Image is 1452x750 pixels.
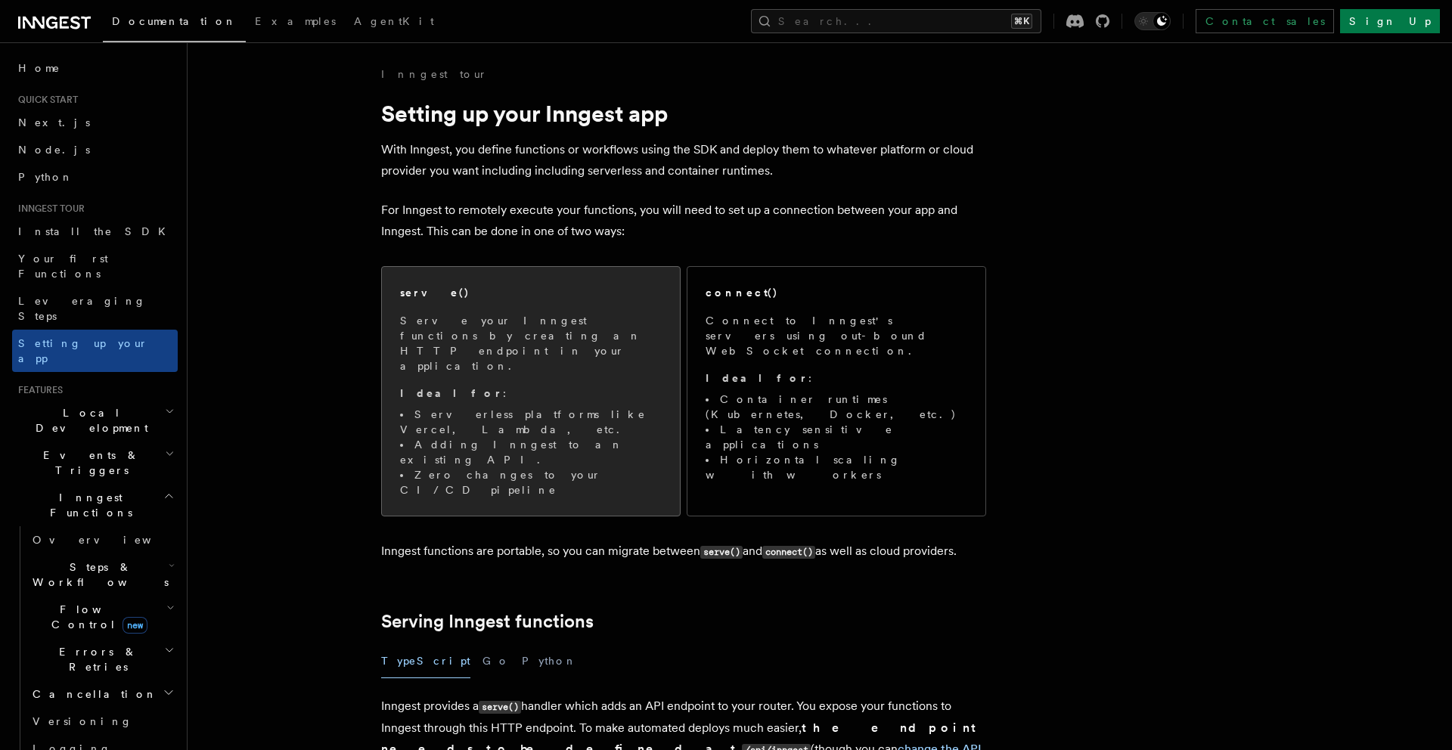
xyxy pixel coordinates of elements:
button: Search...⌘K [751,9,1041,33]
h2: serve() [400,285,470,300]
button: Cancellation [26,680,178,708]
button: Python [522,644,577,678]
a: Serving Inngest functions [381,611,594,632]
a: Examples [246,5,345,41]
p: Inngest functions are portable, so you can migrate between and as well as cloud providers. [381,541,986,562]
code: serve() [479,701,521,714]
span: Install the SDK [18,225,175,237]
a: Home [12,54,178,82]
button: Flow Controlnew [26,596,178,638]
span: Node.js [18,144,90,156]
button: Go [482,644,510,678]
a: Setting up your app [12,330,178,372]
strong: Ideal for [400,387,503,399]
a: Your first Functions [12,245,178,287]
p: Serve your Inngest functions by creating an HTTP endpoint in your application. [400,313,662,373]
button: Inngest Functions [12,484,178,526]
span: Steps & Workflows [26,559,169,590]
kbd: ⌘K [1011,14,1032,29]
p: : [400,386,662,401]
a: connect()Connect to Inngest's servers using out-bound WebSocket connection.Ideal for:Container ru... [687,266,986,516]
p: : [706,370,967,386]
p: For Inngest to remotely execute your functions, you will need to set up a connection between your... [381,200,986,242]
span: Examples [255,15,336,27]
span: Next.js [18,116,90,129]
button: TypeScript [381,644,470,678]
li: Serverless platforms like Vercel, Lambda, etc. [400,407,662,437]
li: Latency sensitive applications [706,422,967,452]
a: Versioning [26,708,178,735]
button: Events & Triggers [12,442,178,484]
h1: Setting up your Inngest app [381,100,986,127]
h2: connect() [706,285,778,300]
p: Connect to Inngest's servers using out-bound WebSocket connection. [706,313,967,358]
button: Local Development [12,399,178,442]
span: Setting up your app [18,337,148,364]
span: Documentation [112,15,237,27]
span: Events & Triggers [12,448,165,478]
strong: Ideal for [706,372,808,384]
a: Overview [26,526,178,553]
span: Inngest tour [12,203,85,215]
li: Container runtimes (Kubernetes, Docker, etc.) [706,392,967,422]
span: Leveraging Steps [18,295,146,322]
button: Steps & Workflows [26,553,178,596]
span: Python [18,171,73,183]
a: Leveraging Steps [12,287,178,330]
span: Home [18,60,60,76]
code: serve() [700,546,743,559]
a: Next.js [12,109,178,136]
code: connect() [762,546,815,559]
span: Your first Functions [18,253,108,280]
button: Toggle dark mode [1134,12,1171,30]
li: Adding Inngest to an existing API. [400,437,662,467]
a: Python [12,163,178,191]
a: Documentation [103,5,246,42]
span: AgentKit [354,15,434,27]
span: Cancellation [26,686,157,702]
span: Errors & Retries [26,644,164,674]
li: Zero changes to your CI/CD pipeline [400,467,662,497]
span: Local Development [12,405,165,435]
span: Versioning [33,715,132,727]
p: With Inngest, you define functions or workflows using the SDK and deploy them to whatever platfor... [381,139,986,181]
a: serve()Serve your Inngest functions by creating an HTTP endpoint in your application.Ideal for:Se... [381,266,681,516]
span: Overview [33,534,188,546]
a: Sign Up [1340,9,1440,33]
a: Inngest tour [381,67,487,82]
a: Contact sales [1196,9,1334,33]
span: Inngest Functions [12,490,163,520]
span: Quick start [12,94,78,106]
a: AgentKit [345,5,443,41]
a: Install the SDK [12,218,178,245]
span: Features [12,384,63,396]
span: Flow Control [26,602,166,632]
a: Node.js [12,136,178,163]
span: new [123,617,147,634]
button: Errors & Retries [26,638,178,680]
li: Horizontal scaling with workers [706,452,967,482]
